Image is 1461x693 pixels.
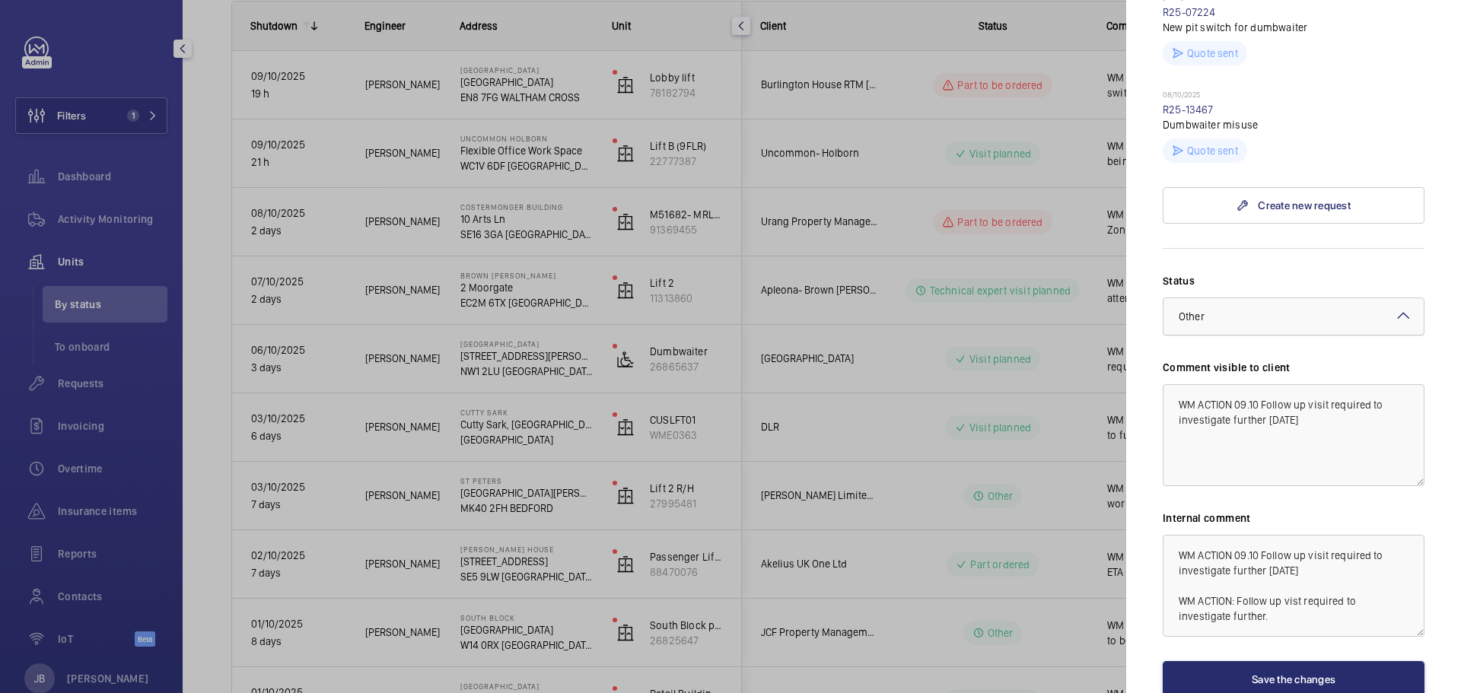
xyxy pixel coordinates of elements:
[1163,273,1424,288] label: Status
[1163,90,1424,102] p: 08/10/2025
[1163,360,1424,375] label: Comment visible to client
[1163,20,1424,35] p: New pit switch for dumbwaiter
[1187,46,1238,61] p: Quote sent
[1179,310,1205,323] span: Other
[1163,117,1424,132] p: Dumbwaiter misuse
[1163,187,1424,224] a: Create new request
[1163,510,1424,526] label: Internal comment
[1163,103,1214,116] a: R25-13467
[1187,143,1238,158] p: Quote sent
[1163,6,1216,18] a: R25-07224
